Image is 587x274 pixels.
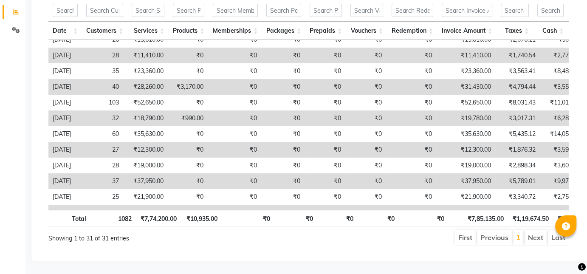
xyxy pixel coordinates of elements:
td: ₹34,155.00 [436,205,495,220]
td: ₹0 [305,79,345,95]
td: [DATE] [48,48,78,63]
th: Memberships: activate to sort column ascending [209,22,262,40]
td: ₹0 [208,48,261,63]
td: ₹2,898.34 [495,158,540,173]
td: 32 [78,110,123,126]
input: Search Services [132,4,164,17]
td: ₹0 [261,63,305,79]
td: ₹0 [208,173,261,189]
td: ₹0 [168,32,208,48]
td: 27 [78,142,123,158]
td: ₹31,430.00 [436,79,495,95]
td: ₹0 [386,48,436,63]
input: Search Taxes [501,4,529,17]
td: 28 [78,48,123,63]
th: ₹0 [274,210,317,226]
td: ₹12,300.00 [436,142,495,158]
td: ₹37,950.00 [123,173,168,189]
td: ₹0 [305,126,345,142]
td: ₹0 [386,126,436,142]
td: ₹3,563.41 [495,63,540,79]
td: ₹0 [345,63,386,79]
td: ₹0 [261,48,305,63]
td: 103 [78,95,123,110]
td: ₹5,789.01 [495,173,540,189]
td: ₹0 [261,95,305,110]
td: ₹1,876.32 [495,142,540,158]
th: Total [48,210,90,226]
td: ₹14,050.00 [540,126,584,142]
td: ₹0 [386,32,436,48]
td: ₹4,794.44 [495,79,540,95]
td: ₹8,031.43 [495,95,540,110]
th: 1082 [90,210,136,226]
th: ₹7,85,135.00 [449,210,508,226]
td: ₹18,790.00 [123,110,168,126]
td: ₹3,340.72 [495,189,540,205]
th: ₹0 [222,210,275,226]
td: ₹0 [261,189,305,205]
th: Customers: activate to sort column ascending [82,22,127,40]
input: Search Cash [537,4,564,17]
td: ₹0 [261,142,305,158]
th: ₹10,935.00 [181,210,221,226]
td: ₹3,590.00 [540,142,584,158]
input: Search Date [53,4,78,17]
th: Products: activate to sort column ascending [169,22,209,40]
td: ₹0 [305,158,345,173]
td: ₹500.00 [540,32,584,48]
td: ₹0 [168,142,208,158]
td: ₹0 [386,95,436,110]
td: ₹23,360.00 [436,63,495,79]
th: ₹7,74,200.00 [136,210,181,226]
input: Search Vouchers [350,4,383,17]
td: [DATE] [48,32,78,48]
td: ₹3,017.31 [495,110,540,126]
td: ₹0 [345,205,386,220]
td: ₹0 [168,95,208,110]
td: ₹0 [386,173,436,189]
td: ₹5,435.12 [495,126,540,142]
td: ₹11,010.00 [540,95,584,110]
td: ₹0 [208,158,261,173]
td: ₹13,610.00 [123,32,168,48]
td: ₹28,260.00 [123,79,168,95]
td: ₹0 [386,189,436,205]
td: ₹0 [261,32,305,48]
td: ₹19,000.00 [123,158,168,173]
td: 26 [78,32,123,48]
td: 34 [78,205,123,220]
td: ₹11,410.00 [123,48,168,63]
th: ₹0 [399,210,449,226]
td: ₹0 [386,142,436,158]
td: [DATE] [48,189,78,205]
td: ₹0 [345,173,386,189]
td: ₹5,210.09 [495,205,540,220]
td: ₹32,580.00 [123,205,168,220]
td: ₹3,600.00 [540,158,584,173]
td: [DATE] [48,173,78,189]
td: 60 [78,126,123,142]
td: ₹0 [345,95,386,110]
td: ₹0 [208,63,261,79]
td: 37 [78,173,123,189]
td: ₹52,650.00 [436,95,495,110]
th: Cash: activate to sort column ascending [533,22,568,40]
th: Taxes: activate to sort column ascending [497,22,533,40]
td: ₹0 [305,110,345,126]
td: ₹19,000.00 [436,158,495,173]
td: [DATE] [48,110,78,126]
td: ₹0 [168,63,208,79]
th: ₹0 [317,210,358,226]
td: [DATE] [48,158,78,173]
th: Redemption: activate to sort column ascending [387,22,437,40]
td: ₹0 [345,158,386,173]
td: ₹0 [208,79,261,95]
td: ₹0 [261,173,305,189]
td: ₹0 [305,48,345,63]
td: ₹21,900.00 [436,189,495,205]
td: [DATE] [48,142,78,158]
td: ₹3,550.00 [540,79,584,95]
td: ₹1,575.00 [168,205,208,220]
td: ₹0 [208,189,261,205]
